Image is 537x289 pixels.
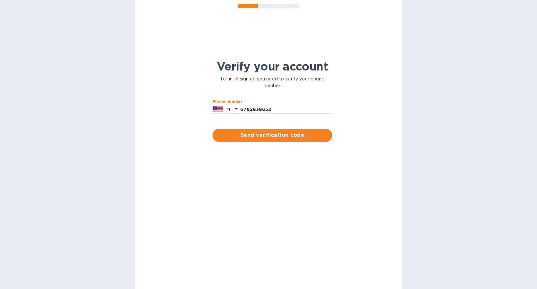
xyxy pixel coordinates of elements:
[213,100,242,104] label: Phone number
[213,129,332,142] button: Send verification code
[213,60,332,73] h1: Verify your account
[213,76,332,89] p: To finish sign up you need to verify your phone number.
[218,131,327,139] span: Send verification code
[213,106,223,113] img: US
[225,106,230,112] p: +1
